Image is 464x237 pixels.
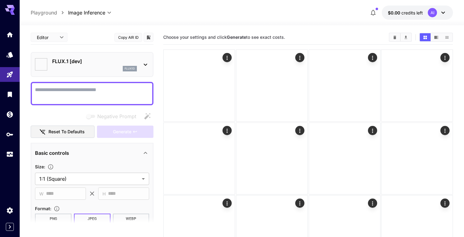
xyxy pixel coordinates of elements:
span: Editor [37,34,56,41]
div: Wallet [6,110,14,118]
button: JPEG [74,214,110,224]
button: Show media in grid view [420,33,431,41]
div: Usage [6,151,14,158]
div: Basic controls [35,146,149,160]
p: FLUX.1 [dev] [52,58,137,65]
b: Generate [227,34,246,40]
div: API Keys [6,131,14,138]
p: flux1d [125,66,135,71]
button: Copy AIR ID [114,33,142,42]
span: Choose your settings and click to see exact costs. [163,34,285,40]
div: Actions [440,126,450,135]
button: Adjust the dimensions of the generated image by specifying its width and height in pixels, or sel... [45,164,56,170]
div: Actions [368,53,377,62]
button: Reset to defaults [31,126,95,138]
span: Format : [35,206,51,211]
span: $0.00 [388,10,401,15]
button: Choose the file format for the output image. [51,206,62,212]
div: Home [6,31,14,38]
div: Library [6,90,14,98]
div: Actions [440,199,450,208]
div: Actions [295,199,304,208]
button: Expand sidebar [6,223,14,231]
div: $0.00 [388,10,423,16]
button: Clear All [389,33,400,41]
nav: breadcrumb [31,9,68,16]
button: Add to library [146,34,151,41]
div: Show media in grid viewShow media in video viewShow media in list view [419,33,453,42]
span: H [102,190,106,197]
button: Download All [400,33,411,41]
button: Show media in list view [442,33,452,41]
div: Playground [6,71,14,78]
button: PNG [35,214,72,224]
div: Actions [295,126,304,135]
div: Models [6,51,14,58]
div: Actions [368,126,377,135]
div: Actions [368,199,377,208]
div: Actions [222,199,232,208]
p: Basic controls [35,149,69,157]
div: AI [428,8,437,17]
span: Image Inference [68,9,105,16]
div: Clear AllDownload All [389,33,412,42]
button: $0.00AI [382,6,453,20]
div: Settings [6,207,14,214]
span: credits left [401,10,423,15]
button: Show media in video view [431,33,442,41]
div: Actions [222,53,232,62]
div: FLUX.1 [dev]flux1d [35,55,149,74]
div: Actions [222,126,232,135]
span: W [39,190,44,197]
div: Actions [295,53,304,62]
span: 1:1 (Square) [39,175,139,183]
a: Playground [31,9,57,16]
span: Size : [35,164,45,169]
div: Actions [440,53,450,62]
button: WEBP [113,214,149,224]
